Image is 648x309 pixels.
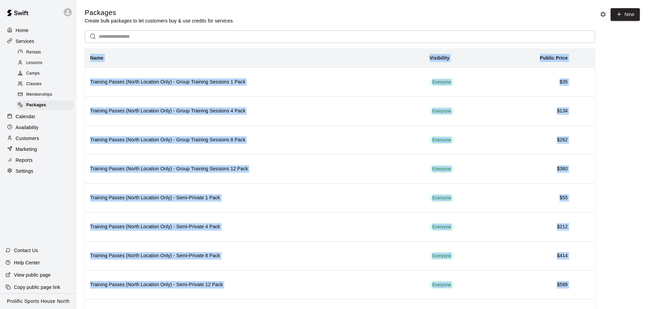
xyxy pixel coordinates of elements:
[85,8,234,17] h5: Packages
[16,157,33,164] p: Reports
[501,194,568,202] h6: $55
[26,81,41,88] span: Classes
[430,224,454,230] span: Everyone
[26,49,41,56] span: Rentals
[5,144,71,154] a: Marketing
[430,253,454,259] span: Everyone
[430,107,454,115] div: This service is visible to all of your customers
[16,58,74,68] div: Lessons
[90,194,419,202] h6: Training Passes (North Location Only) - Semi-Private 1 Pack
[90,136,419,144] h6: Training Passes (North Location Only) - Group Training Sessions 8 Pack
[26,60,43,66] span: Lessons
[16,135,39,142] p: Customers
[501,136,568,144] h6: $262
[16,38,34,45] p: Services
[430,166,454,172] span: Everyone
[16,100,77,111] a: Packages
[430,108,454,114] span: Everyone
[16,113,35,120] p: Calendar
[26,70,40,77] span: Camps
[540,55,568,61] b: Public Price
[90,107,419,115] h6: Training Passes (North Location Only) - Group Training Sessions 4 Pack
[501,165,568,173] h6: $360
[26,91,52,98] span: Memberships
[16,90,77,100] a: Memberships
[90,252,419,260] h6: Training Passes (North Location Only) - Semi-Private 8 Pack
[14,272,51,278] p: View public page
[16,101,74,110] div: Packages
[5,133,71,143] a: Customers
[5,155,71,165] a: Reports
[430,165,454,173] div: This service is visible to all of your customers
[598,9,608,19] button: Packages settings
[16,58,77,68] a: Lessons
[16,90,74,99] div: Memberships
[90,165,419,173] h6: Training Passes (North Location Only) - Group Training Sessions 12 Pack
[430,137,454,143] span: Everyone
[85,17,234,24] p: Create bulk packages to let customers buy & use credits for services.
[430,136,454,144] div: This service is visible to all of your customers
[430,78,454,86] div: This service is visible to all of your customers
[430,252,454,260] div: This service is visible to all of your customers
[501,107,568,115] h6: $134
[430,282,454,288] span: Everyone
[90,223,419,231] h6: Training Passes (North Location Only) - Semi-Private 4 Pack
[430,223,454,231] div: This service is visible to all of your customers
[90,55,103,61] b: Name
[430,55,450,61] b: Visibility
[16,69,74,78] div: Camps
[14,259,40,266] p: Help Center
[90,281,419,289] h6: Training Passes (North Location Only) - Semi-Private 12 Pack
[501,223,568,231] h6: $212
[430,195,454,201] span: Everyone
[16,68,77,79] a: Camps
[5,36,71,46] a: Services
[16,124,39,131] p: Availability
[26,102,46,109] span: Packages
[16,79,74,89] div: Classes
[501,281,568,289] h6: $588
[430,194,454,202] div: This service is visible to all of your customers
[16,168,33,174] p: Settings
[501,78,568,86] h6: $35
[14,284,60,291] p: Copy public page link
[5,111,71,122] a: Calendar
[16,47,77,58] a: Rentals
[7,298,70,305] p: Prolific Sports House North
[90,78,419,86] h6: Training Passes (North Location Only) - Group Training Sessions 1 Pack
[5,166,71,176] a: Settings
[430,79,454,86] span: Everyone
[16,146,37,153] p: Marketing
[430,281,454,289] div: This service is visible to all of your customers
[16,79,77,90] a: Classes
[5,122,71,133] a: Availability
[16,27,29,34] p: Home
[16,48,74,57] div: Rentals
[611,8,640,21] a: New
[501,252,568,260] h6: $414
[14,247,38,254] p: Contact Us
[5,25,71,35] a: Home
